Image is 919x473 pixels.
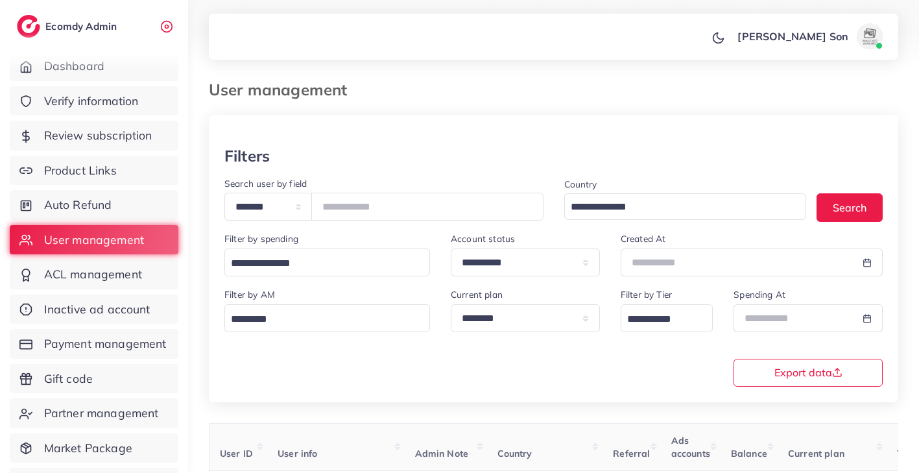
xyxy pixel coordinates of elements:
input: Search for option [566,197,790,217]
h3: User management [209,80,357,99]
span: Ads accounts [671,435,710,459]
label: Spending At [734,288,785,301]
a: Review subscription [10,121,178,151]
h2: Ecomdy Admin [45,20,120,32]
label: Created At [621,232,666,245]
a: Payment management [10,329,178,359]
a: Gift code [10,364,178,394]
span: User management [44,232,144,249]
input: Search for option [623,309,697,330]
h3: Filters [224,147,270,165]
input: Search for option [226,309,413,330]
img: avatar [857,23,883,49]
span: Tier [897,448,915,459]
a: Verify information [10,86,178,116]
div: Search for option [224,304,430,332]
span: User info [278,448,317,459]
div: Search for option [224,249,430,276]
span: Balance [731,448,767,459]
span: Partner management [44,405,159,422]
span: Country [497,448,532,459]
span: ACL management [44,266,142,283]
label: Search user by field [224,177,307,190]
a: [PERSON_NAME] Sonavatar [730,23,888,49]
span: Verify information [44,93,139,110]
a: Inactive ad account [10,295,178,324]
label: Filter by spending [224,232,298,245]
span: Auto Refund [44,197,112,213]
img: logo [17,15,40,38]
label: Account status [451,232,515,245]
span: Inactive ad account [44,301,150,318]
a: Product Links [10,156,178,186]
label: Filter by AM [224,288,275,301]
button: Export data [734,359,883,387]
div: Search for option [564,193,807,220]
a: ACL management [10,260,178,289]
div: Search for option [621,304,713,332]
span: Gift code [44,370,93,387]
a: Market Package [10,433,178,463]
button: Search [817,193,883,221]
a: logoEcomdy Admin [17,15,120,38]
a: User management [10,225,178,255]
span: Market Package [44,440,132,457]
a: Auto Refund [10,190,178,220]
p: [PERSON_NAME] Son [737,29,848,44]
label: Country [564,178,597,191]
span: Admin Note [415,448,469,459]
input: Search for option [226,254,413,274]
span: Product Links [44,162,117,179]
a: Partner management [10,398,178,428]
label: Current plan [451,288,503,301]
a: Dashboard [10,51,178,81]
span: Export data [774,367,842,378]
span: Payment management [44,335,167,352]
span: Referral [613,448,650,459]
span: Current plan [788,448,844,459]
span: Dashboard [44,58,104,75]
span: User ID [220,448,253,459]
label: Filter by Tier [621,288,672,301]
span: Review subscription [44,127,152,144]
